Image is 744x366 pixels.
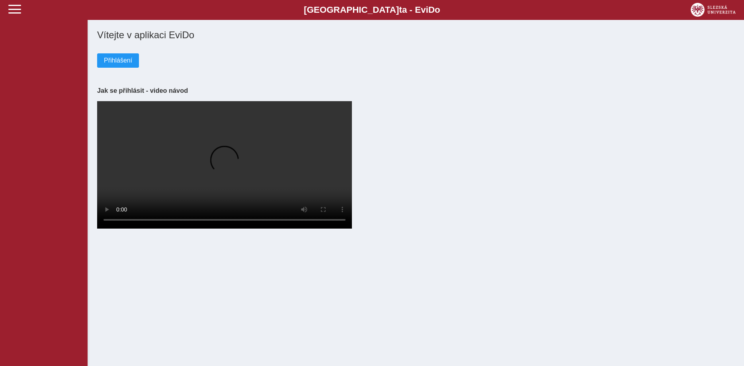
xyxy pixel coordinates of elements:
img: logo_web_su.png [691,3,736,17]
video: Your browser does not support the video tag. [97,101,352,229]
span: Přihlášení [104,57,132,64]
h1: Vítejte v aplikaci EviDo [97,29,734,41]
h3: Jak se přihlásit - video návod [97,87,734,94]
button: Přihlášení [97,53,139,68]
span: t [399,5,402,15]
span: D [428,5,435,15]
span: o [435,5,440,15]
b: [GEOGRAPHIC_DATA] a - Evi [24,5,720,15]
